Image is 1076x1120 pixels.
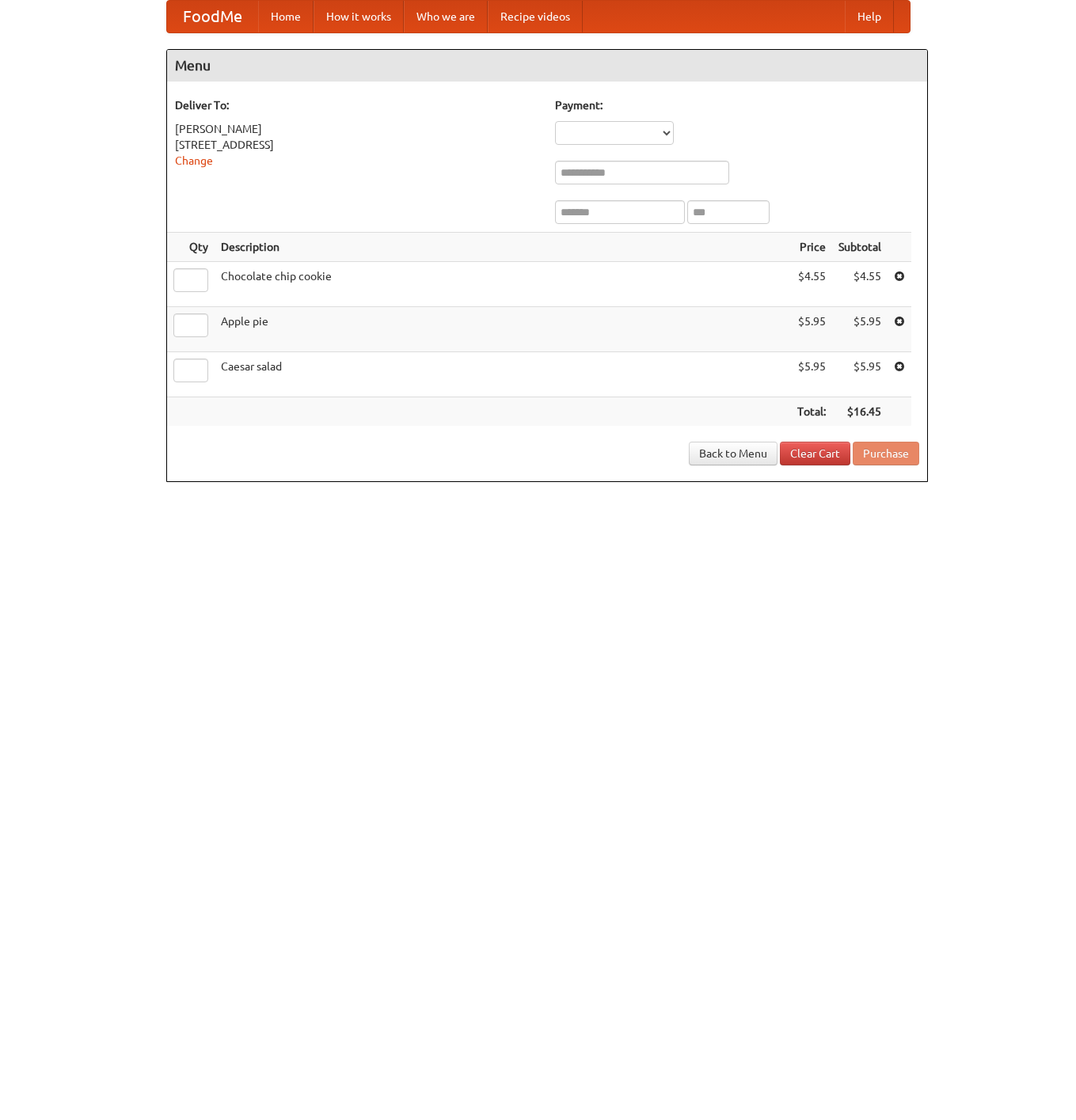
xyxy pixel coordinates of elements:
[832,233,888,262] th: Subtotal
[175,154,213,167] a: Change
[167,50,927,82] h4: Menu
[780,442,850,465] a: Clear Cart
[832,262,888,307] td: $4.55
[175,137,539,153] div: [STREET_ADDRESS]
[853,442,919,465] button: Purchase
[832,352,888,397] td: $5.95
[791,352,832,397] td: $5.95
[791,262,832,307] td: $4.55
[167,233,215,262] th: Qty
[845,1,894,32] a: Help
[175,97,539,113] h5: Deliver To:
[314,1,404,32] a: How it works
[488,1,583,32] a: Recipe videos
[791,397,832,427] th: Total:
[167,1,258,32] a: FoodMe
[215,352,791,397] td: Caesar salad
[215,233,791,262] th: Description
[832,307,888,352] td: $5.95
[689,442,778,465] a: Back to Menu
[791,233,832,262] th: Price
[555,97,919,113] h5: Payment:
[258,1,314,32] a: Home
[404,1,488,32] a: Who we are
[832,397,888,427] th: $16.45
[215,262,791,307] td: Chocolate chip cookie
[791,307,832,352] td: $5.95
[175,121,539,137] div: [PERSON_NAME]
[215,307,791,352] td: Apple pie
